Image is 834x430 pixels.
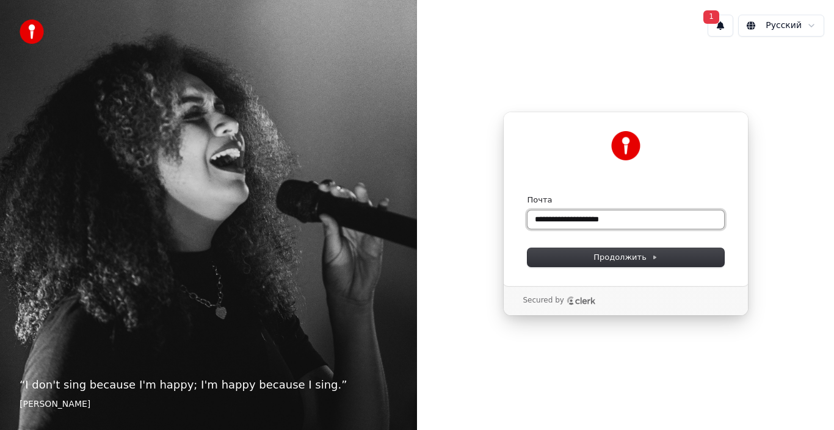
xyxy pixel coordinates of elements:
label: Почта [528,195,553,206]
a: Clerk logo [567,296,596,305]
span: Продолжить [593,252,658,263]
p: Secured by [523,296,564,306]
img: Youka [611,131,640,160]
img: youka [20,20,44,44]
p: “ I don't sing because I'm happy; I'm happy because I sing. ” [20,376,397,393]
button: 1 [708,15,733,37]
span: 1 [703,10,719,24]
footer: [PERSON_NAME] [20,398,397,410]
button: Продолжить [528,248,724,267]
